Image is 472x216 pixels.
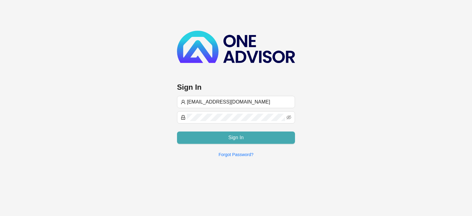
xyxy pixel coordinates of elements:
span: eye-invisible [286,115,291,120]
span: Sign In [228,134,244,141]
a: Forgot Password? [218,152,254,157]
span: user [181,100,186,104]
h3: Sign In [177,82,295,92]
input: Username [187,98,291,106]
img: b89e593ecd872904241dc73b71df2e41-logo-dark.svg [177,31,295,63]
button: Sign In [177,132,295,144]
span: lock [181,115,186,120]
